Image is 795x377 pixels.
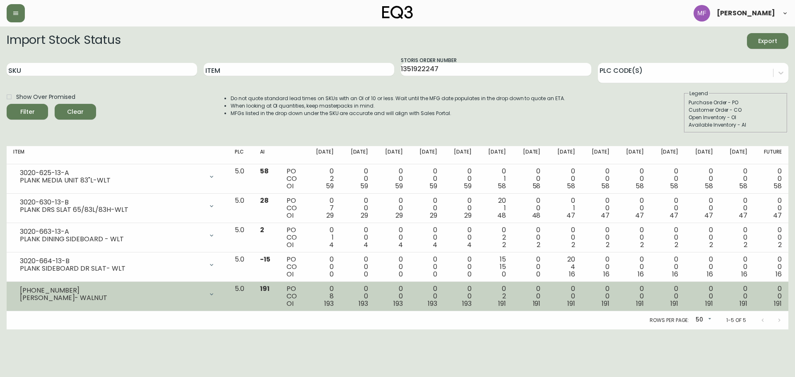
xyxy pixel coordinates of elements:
[778,240,782,250] span: 2
[726,226,747,249] div: 0 0
[228,164,253,194] td: 5.0
[450,168,472,190] div: 0 0
[588,168,609,190] div: 0 0
[776,269,782,279] span: 16
[692,313,713,327] div: 50
[428,299,437,308] span: 193
[416,226,437,249] div: 0 0
[347,256,368,278] div: 0 0
[287,240,294,250] span: OI
[691,197,713,219] div: 0 0
[519,285,540,307] div: 0 0
[398,240,403,250] span: 4
[364,240,368,250] span: 4
[513,146,547,164] th: [DATE]
[485,256,506,278] div: 15 15
[231,102,565,110] li: When looking at OI quantities, keep masterpacks in mind.
[754,146,788,164] th: Future
[657,226,678,249] div: 0 0
[774,299,782,308] span: 191
[287,256,299,278] div: PO CO
[657,197,678,219] div: 0 0
[691,168,713,190] div: 0 0
[689,106,783,114] div: Customer Order - CO
[726,256,747,278] div: 0 0
[675,240,678,250] span: 2
[547,146,581,164] th: [DATE]
[519,256,540,278] div: 0 0
[623,197,644,219] div: 0 0
[623,256,644,278] div: 0 0
[20,265,203,272] div: PLANK SIDEBOARD DR SLAT- WLT
[324,299,334,308] span: 193
[340,146,375,164] th: [DATE]
[381,256,402,278] div: 0 0
[429,181,437,191] span: 59
[670,181,678,191] span: 58
[485,197,506,219] div: 20 1
[709,240,713,250] span: 2
[381,285,402,307] div: 0 0
[519,197,540,219] div: 0 0
[433,240,437,250] span: 4
[260,225,264,235] span: 2
[744,240,747,250] span: 2
[761,256,782,278] div: 0 0
[360,181,368,191] span: 59
[326,211,334,220] span: 29
[430,211,437,220] span: 29
[13,226,222,245] div: 3020-663-13-APLANK DINING SIDEBOARD - WLT
[20,206,203,214] div: PLANK DRS SLAT 65/83L/83H-WLT
[416,256,437,278] div: 0 0
[502,240,506,250] span: 2
[13,168,222,186] div: 3020-625-13-APLANK MEDIA UNIT 83"L-WLT
[395,181,403,191] span: 59
[347,285,368,307] div: 0 0
[691,256,713,278] div: 0 0
[537,240,540,250] span: 2
[566,211,575,220] span: 47
[381,168,402,190] div: 0 0
[361,211,368,220] span: 29
[536,269,540,279] span: 0
[347,168,368,190] div: 0 0
[231,95,565,102] li: Do not quote standard lead times on SKUs with an OI of 10 or less. Wait until the MFG date popula...
[7,33,120,49] h2: Import Stock Status
[554,197,575,219] div: 0 1
[382,6,413,19] img: logo
[450,197,472,219] div: 0 0
[601,181,609,191] span: 58
[260,284,270,293] span: 191
[13,197,222,215] div: 3020-630-13-BPLANK DRS SLAT 65/83L/83H-WLT
[616,146,650,164] th: [DATE]
[497,211,506,220] span: 48
[689,114,783,121] div: Open Inventory - OI
[689,90,709,97] legend: Legend
[739,211,747,220] span: 47
[726,197,747,219] div: 0 0
[313,226,334,249] div: 0 1
[416,197,437,219] div: 0 0
[707,269,713,279] span: 16
[739,181,747,191] span: 58
[381,197,402,219] div: 0 0
[691,226,713,249] div: 0 0
[399,269,403,279] span: 0
[313,256,334,278] div: 0 0
[464,181,472,191] span: 59
[726,317,746,324] p: 1-5 of 5
[588,197,609,219] div: 0 0
[657,285,678,307] div: 0 0
[287,299,294,308] span: OI
[228,146,253,164] th: PLC
[532,211,541,220] span: 48
[330,269,334,279] span: 0
[588,226,609,249] div: 0 0
[740,299,747,308] span: 191
[602,299,609,308] span: 191
[287,197,299,219] div: PO CO
[747,33,788,49] button: Export
[7,104,48,120] button: Filter
[381,226,402,249] div: 0 0
[761,226,782,249] div: 0 0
